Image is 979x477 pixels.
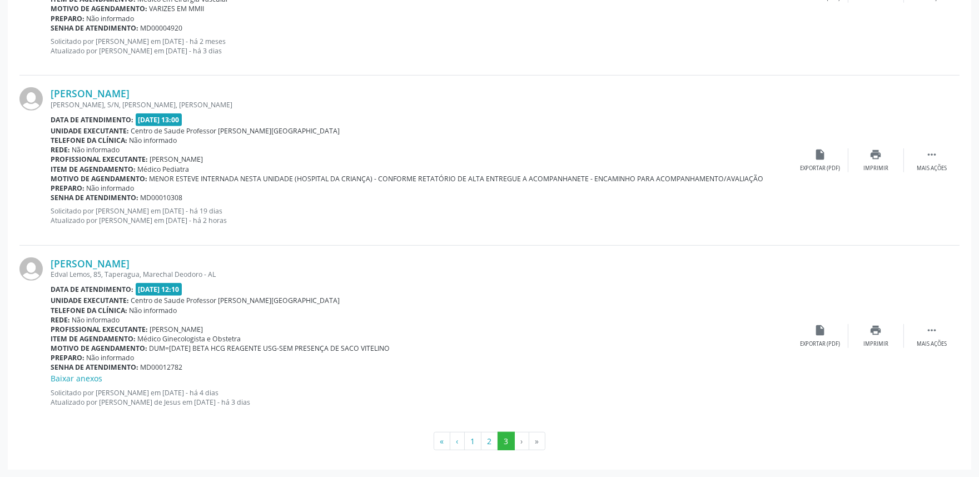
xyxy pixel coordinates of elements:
a: Baixar anexos [51,373,102,384]
i: insert_drive_file [814,148,827,161]
span: Não informado [72,315,120,325]
button: Go to page 1 [464,432,481,451]
div: [PERSON_NAME], S/N, [PERSON_NAME], [PERSON_NAME] [51,100,793,110]
b: Telefone da clínica: [51,306,127,315]
button: Go to previous page [450,432,465,451]
div: Imprimir [863,340,888,348]
div: Mais ações [917,340,947,348]
span: Não informado [72,145,120,155]
b: Item de agendamento: [51,334,136,344]
ul: Pagination [19,432,960,451]
b: Telefone da clínica: [51,136,127,145]
span: [PERSON_NAME] [150,325,203,334]
b: Motivo de agendamento: [51,344,147,353]
b: Senha de atendimento: [51,23,138,33]
b: Motivo de agendamento: [51,174,147,183]
span: Médico Ginecologista e Obstetra [138,334,241,344]
p: Solicitado por [PERSON_NAME] em [DATE] - há 2 meses Atualizado por [PERSON_NAME] em [DATE] - há 3... [51,37,793,56]
button: Go to page 3 [498,432,515,451]
i: print [870,324,882,336]
b: Preparo: [51,183,85,193]
span: MD00004920 [141,23,183,33]
div: Exportar (PDF) [801,165,841,172]
b: Data de atendimento: [51,285,133,294]
span: [DATE] 13:00 [136,113,182,126]
div: Edval Lemos, 85, Taperagua, Marechal Deodoro - AL [51,270,793,279]
b: Senha de atendimento: [51,362,138,372]
span: MD00012782 [141,362,183,372]
i: insert_drive_file [814,324,827,336]
b: Data de atendimento: [51,115,133,125]
b: Profissional executante: [51,325,148,334]
button: Go to page 2 [481,432,498,451]
div: Imprimir [863,165,888,172]
img: img [19,87,43,111]
span: Centro de Saude Professor [PERSON_NAME][GEOGRAPHIC_DATA] [131,296,340,305]
a: [PERSON_NAME] [51,87,130,100]
b: Rede: [51,315,70,325]
b: Senha de atendimento: [51,193,138,202]
b: Unidade executante: [51,126,129,136]
button: Go to first page [434,432,450,451]
a: [PERSON_NAME] [51,257,130,270]
b: Rede: [51,145,70,155]
span: MD00010308 [141,193,183,202]
div: Exportar (PDF) [801,340,841,348]
span: MENOR ESTEVE INTERNADA NESTA UNIDADE (HOSPITAL DA CRIANÇA) - CONFORME RETATÓRIO DE ALTA ENTREGUE ... [150,174,764,183]
p: Solicitado por [PERSON_NAME] em [DATE] - há 19 dias Atualizado por [PERSON_NAME] em [DATE] - há 2... [51,206,793,225]
span: Médico Pediatra [138,165,190,174]
span: VARIZES EM MMII [150,4,205,13]
div: Mais ações [917,165,947,172]
b: Item de agendamento: [51,165,136,174]
b: Preparo: [51,353,85,362]
i: print [870,148,882,161]
b: Profissional executante: [51,155,148,164]
span: Não informado [130,136,177,145]
span: Não informado [87,183,135,193]
b: Preparo: [51,14,85,23]
span: Não informado [130,306,177,315]
b: Unidade executante: [51,296,129,305]
i:  [926,148,938,161]
span: DUM=[DATE] BETA HCG REAGENTE USG-SEM PRESENÇA DE SACO VITELINO [150,344,390,353]
span: [DATE] 12:10 [136,283,182,296]
span: Não informado [87,14,135,23]
span: [PERSON_NAME] [150,155,203,164]
span: Não informado [87,353,135,362]
img: img [19,257,43,281]
p: Solicitado por [PERSON_NAME] em [DATE] - há 4 dias Atualizado por [PERSON_NAME] de Jesus em [DATE... [51,388,793,407]
span: Centro de Saude Professor [PERSON_NAME][GEOGRAPHIC_DATA] [131,126,340,136]
b: Motivo de agendamento: [51,4,147,13]
i:  [926,324,938,336]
